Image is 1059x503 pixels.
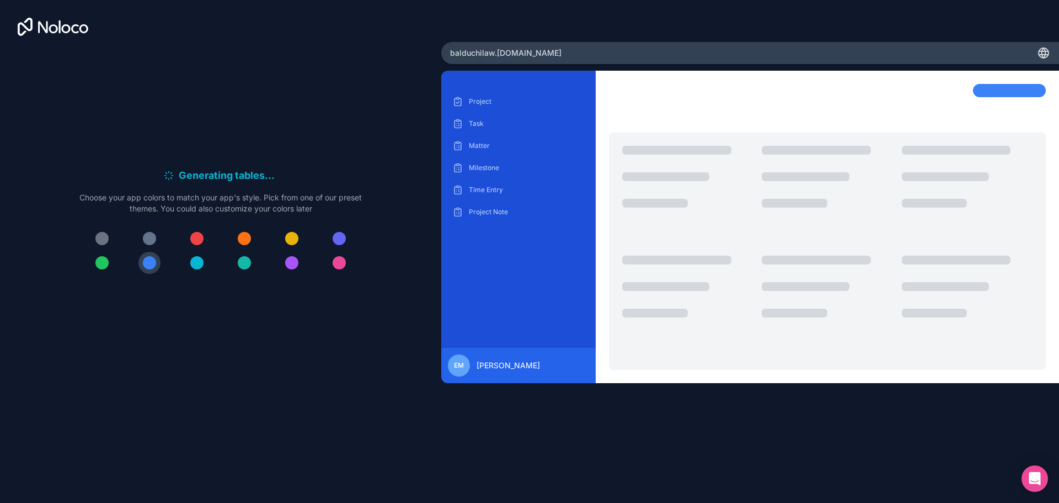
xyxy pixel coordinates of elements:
div: Open Intercom Messenger [1021,465,1048,492]
span: balduchilaw .[DOMAIN_NAME] [450,47,561,59]
p: Project Note [469,208,585,216]
p: Project [469,97,585,106]
p: Matter [469,141,585,150]
p: Milestone [469,163,585,172]
p: Time Entry [469,186,585,194]
p: Task [469,119,585,128]
h6: Generating tables [179,168,278,183]
span: [PERSON_NAME] [477,360,540,371]
div: scrollable content [450,93,587,339]
span: EM [454,361,464,370]
p: Choose your app colors to match your app's style. Pick from one of our preset themes. You could a... [79,192,362,214]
